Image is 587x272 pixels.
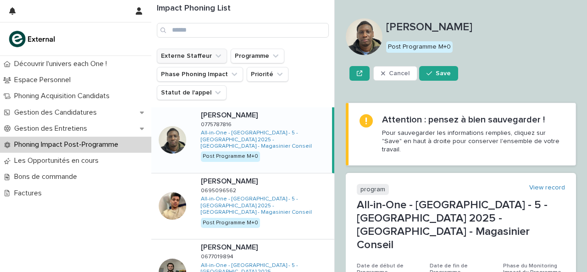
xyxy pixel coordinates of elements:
p: Pour sauvegarder les informations remplies, cliquez sur "Save" en haut à droite pour conserver l'... [382,129,565,154]
button: Phase Phoning Impact [157,67,243,82]
p: [PERSON_NAME] [201,241,260,252]
p: Factures [11,189,49,198]
button: Priorité [247,67,288,82]
p: Gestion des Candidatures [11,108,104,117]
p: Phoning Impact Post-Programme [11,140,126,149]
p: 0677019894 [201,252,235,260]
p: Espace Personnel [11,76,78,84]
h1: Impact Phoning List [157,4,329,14]
a: View record [529,184,565,192]
a: All-in-One - [GEOGRAPHIC_DATA] - 5 - [GEOGRAPHIC_DATA] 2025 - [GEOGRAPHIC_DATA] - Magasinier Conseil [201,196,331,216]
p: All-in-One - [GEOGRAPHIC_DATA] - 5 - [GEOGRAPHIC_DATA] 2025 - [GEOGRAPHIC_DATA] - Magasinier Conseil [357,199,565,251]
p: [PERSON_NAME] [201,109,260,120]
p: program [357,184,389,195]
a: [PERSON_NAME][PERSON_NAME] 07757878160775787816 All-in-One - [GEOGRAPHIC_DATA] - 5 - [GEOGRAPHIC_... [151,107,334,173]
span: Save [436,70,451,77]
button: Programme [231,49,284,63]
a: [PERSON_NAME][PERSON_NAME] 06950965620695096562 All-in-One - [GEOGRAPHIC_DATA] - 5 - [GEOGRAPHIC_... [151,173,334,239]
span: Cancel [389,70,410,77]
h2: Attention : pensez à bien sauvegarder ! [382,114,545,125]
div: Post Programme M+0 [201,218,260,228]
p: Gestion des Entretiens [11,124,94,133]
p: Découvrir l'univers each One ! [11,60,114,68]
div: Post Programme M+0 [386,41,453,53]
p: [PERSON_NAME] [386,21,576,34]
input: Search [157,23,329,38]
button: Cancel [373,66,417,81]
p: Bons de commande [11,172,84,181]
button: Externe Staffeur [157,49,227,63]
div: Post Programme M+0 [201,151,260,161]
button: Statut de l'appel [157,85,227,100]
p: 0695096562 [201,186,238,194]
img: bc51vvfgR2QLHU84CWIQ [7,30,58,48]
button: Save [419,66,458,81]
p: 0775787816 [201,120,233,128]
p: Les Opportunités en cours [11,156,106,165]
a: All-in-One - [GEOGRAPHIC_DATA] - 5 - [GEOGRAPHIC_DATA] 2025 - [GEOGRAPHIC_DATA] - Magasinier Conseil [201,130,328,150]
p: [PERSON_NAME] [201,175,260,186]
p: Phoning Acquisition Candidats [11,92,117,100]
